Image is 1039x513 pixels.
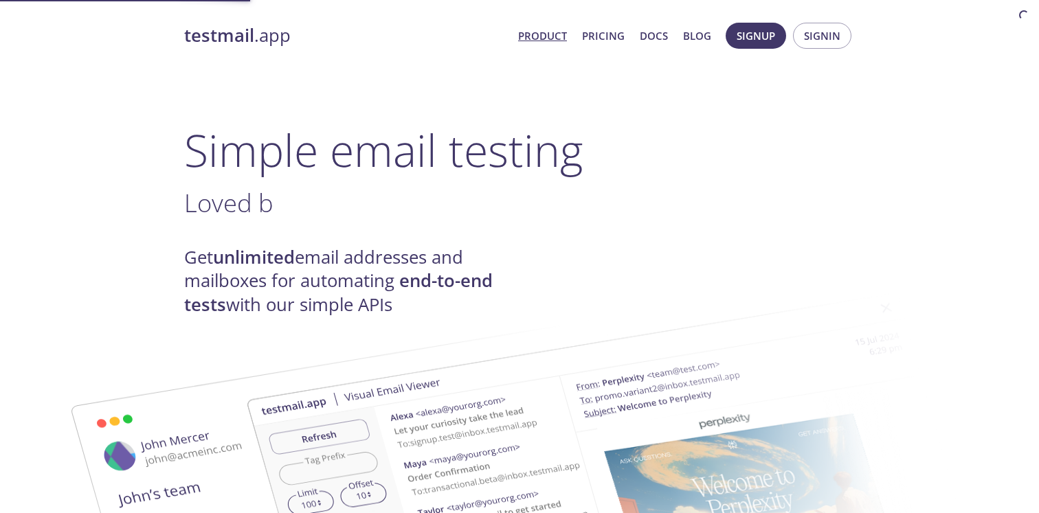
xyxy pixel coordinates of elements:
[683,27,711,45] a: Blog
[184,246,519,317] h4: Get email addresses and mailboxes for automating with our simple APIs
[793,23,851,49] button: Signin
[184,185,273,220] span: Loved b
[726,23,786,49] button: Signup
[518,27,567,45] a: Product
[582,27,625,45] a: Pricing
[184,124,855,176] h1: Simple email testing
[213,245,295,269] strong: unlimited
[804,27,840,45] span: Signin
[640,27,668,45] a: Docs
[737,27,775,45] span: Signup
[184,24,507,47] a: testmail.app
[184,269,493,316] strong: end-to-end tests
[184,23,254,47] strong: testmail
